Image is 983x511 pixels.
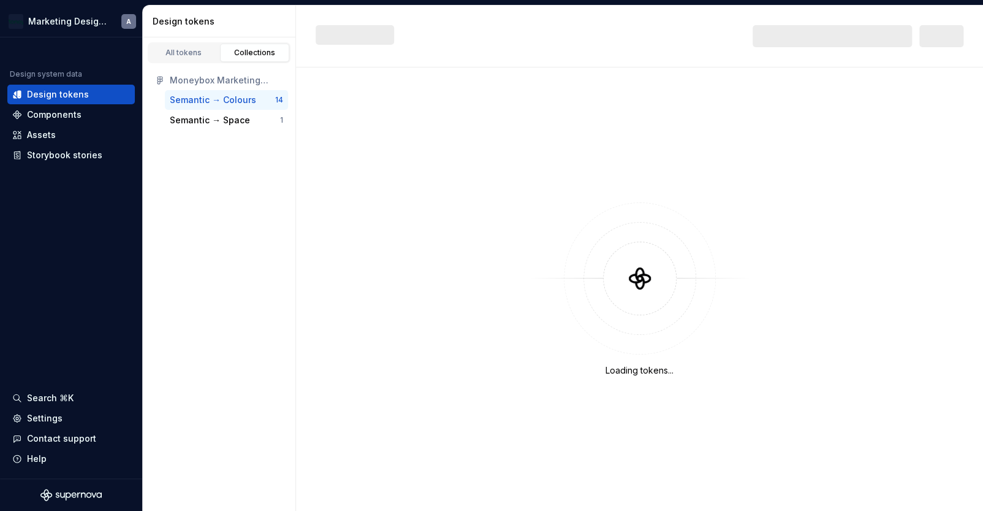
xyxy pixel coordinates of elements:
[27,149,102,161] div: Storybook stories
[7,409,135,428] a: Settings
[27,129,56,141] div: Assets
[9,14,23,29] img: c17557e8-ebdc-49e2-ab9e-7487adcf6d53.png
[224,48,286,58] div: Collections
[7,449,135,469] button: Help
[40,489,102,501] svg: Supernova Logo
[27,88,89,101] div: Design tokens
[275,95,283,105] div: 14
[280,115,283,125] div: 1
[27,109,82,121] div: Components
[10,69,82,79] div: Design system data
[170,94,256,106] div: Semantic → Colours
[165,90,288,110] button: Semantic → Colours14
[7,388,135,408] button: Search ⌘K
[27,453,47,465] div: Help
[27,432,96,445] div: Contact support
[7,125,135,145] a: Assets
[28,15,107,28] div: Marketing Design System
[153,15,290,28] div: Design tokens
[605,364,674,377] div: Loading tokens...
[7,105,135,125] a: Components
[27,392,74,404] div: Search ⌘K
[170,114,250,126] div: Semantic → Space
[170,74,283,86] div: Moneybox Marketing Design System
[27,412,63,425] div: Settings
[165,110,288,130] button: Semantic → Space1
[2,8,140,34] button: Marketing Design SystemA
[7,145,135,165] a: Storybook stories
[153,48,214,58] div: All tokens
[7,85,135,104] a: Design tokens
[126,17,131,26] div: A
[7,429,135,448] button: Contact support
